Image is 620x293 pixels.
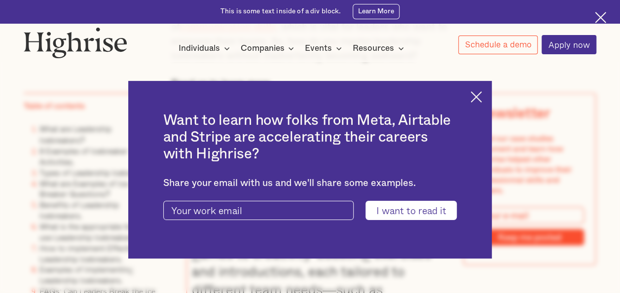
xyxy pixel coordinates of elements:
[220,7,341,16] div: This is some text inside of a div block.
[542,35,596,54] a: Apply now
[353,4,400,19] a: Learn More
[163,178,457,189] div: Share your email with us and we'll share some examples.
[365,201,457,220] input: I want to read it
[163,201,354,220] input: Your work email
[163,201,457,220] form: current-ascender-blog-article-modal-form
[179,42,233,54] div: Individuals
[595,12,606,23] img: Cross icon
[240,42,297,54] div: Companies
[353,42,394,54] div: Resources
[240,42,284,54] div: Companies
[471,91,482,103] img: Cross icon
[305,42,345,54] div: Events
[353,42,407,54] div: Resources
[458,36,538,54] a: Schedule a demo
[179,42,220,54] div: Individuals
[163,112,457,162] h2: Want to learn how folks from Meta, Airtable and Stripe are accelerating their careers with Highrise?
[305,42,332,54] div: Events
[24,27,127,58] img: Highrise logo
